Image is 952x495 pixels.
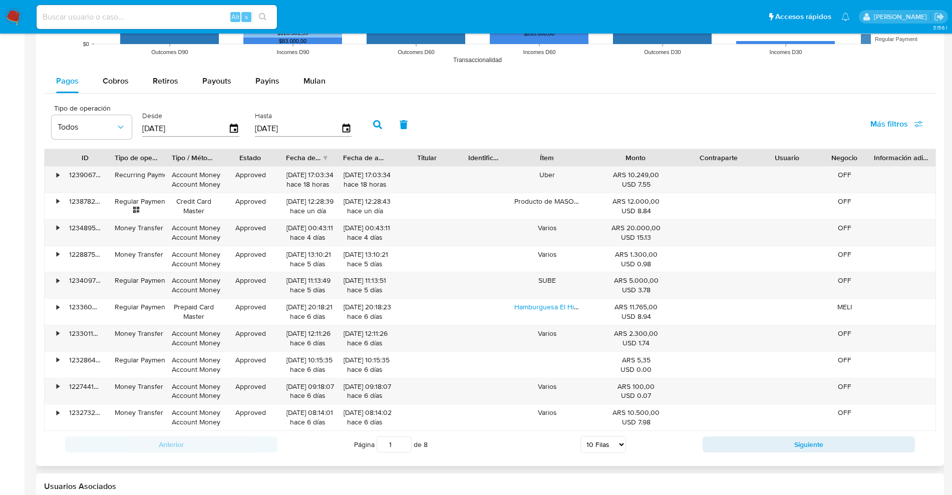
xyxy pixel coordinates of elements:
[252,10,273,24] button: search-icon
[37,11,277,24] input: Buscar usuario o caso...
[231,12,239,22] span: Alt
[874,12,930,22] p: santiago.sgreco@mercadolibre.com
[841,13,850,21] a: Notificaciones
[44,481,936,491] h2: Usuarios Asociados
[775,12,831,22] span: Accesos rápidos
[933,24,947,32] span: 3.156.1
[934,12,944,22] a: Salir
[245,12,248,22] span: s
